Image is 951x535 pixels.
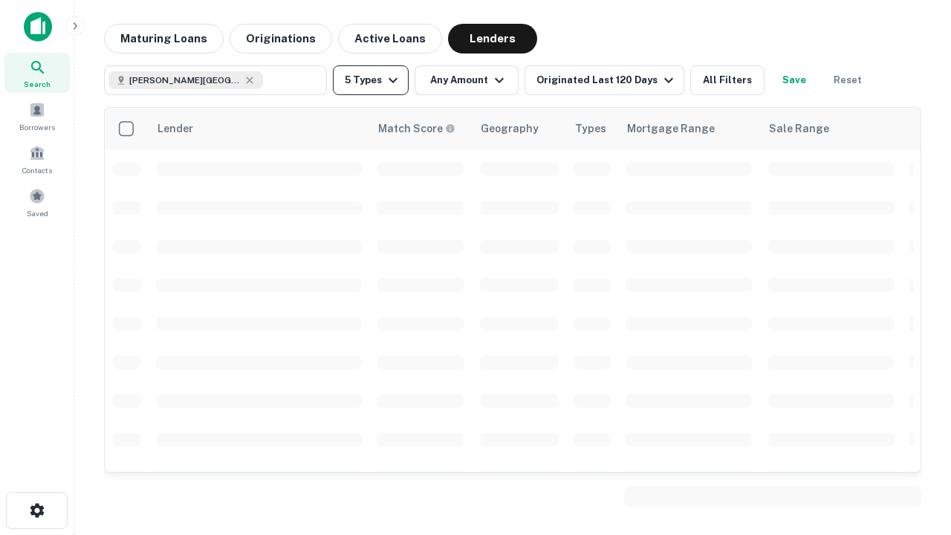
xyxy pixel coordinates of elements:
div: Mortgage Range [627,120,715,137]
button: Active Loans [338,24,442,53]
th: Sale Range [760,108,902,149]
span: Saved [27,207,48,219]
th: Capitalize uses an advanced AI algorithm to match your search with the best lender. The match sco... [369,108,472,149]
button: All Filters [690,65,765,95]
button: Reset [824,65,872,95]
th: Mortgage Range [618,108,760,149]
th: Types [566,108,618,149]
a: Saved [4,182,70,222]
button: Originated Last 120 Days [525,65,684,95]
div: Capitalize uses an advanced AI algorithm to match your search with the best lender. The match sco... [378,120,455,137]
div: Originated Last 120 Days [536,71,678,89]
div: Geography [481,120,539,137]
button: Originations [230,24,332,53]
div: Types [575,120,606,137]
button: Lenders [448,24,537,53]
th: Lender [149,108,369,149]
span: Search [24,78,51,90]
button: Save your search to get updates of matches that match your search criteria. [770,65,818,95]
span: Contacts [22,164,52,176]
button: Any Amount [415,65,519,95]
span: [PERSON_NAME][GEOGRAPHIC_DATA], [GEOGRAPHIC_DATA] [129,74,241,87]
h6: Match Score [378,120,452,137]
span: Borrowers [19,121,55,133]
div: Sale Range [769,120,829,137]
a: Contacts [4,139,70,179]
div: Lender [158,120,193,137]
button: 5 Types [333,65,409,95]
a: Borrowers [4,96,70,136]
iframe: Chat Widget [877,369,951,440]
a: Search [4,53,70,93]
img: capitalize-icon.png [24,12,52,42]
th: Geography [472,108,566,149]
button: Maturing Loans [104,24,224,53]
